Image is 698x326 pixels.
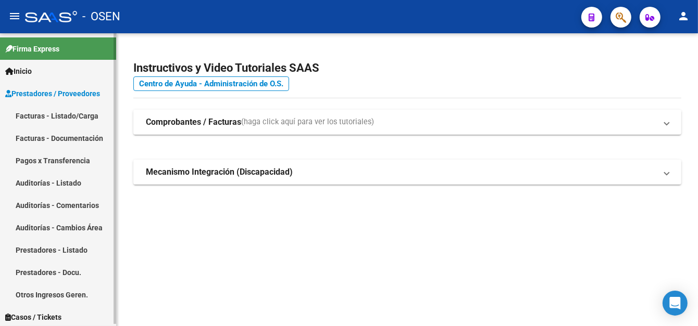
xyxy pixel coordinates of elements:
h2: Instructivos y Video Tutoriales SAAS [133,58,681,78]
strong: Mecanismo Integración (Discapacidad) [146,166,293,178]
mat-expansion-panel-header: Mecanismo Integración (Discapacidad) [133,160,681,185]
mat-icon: person [677,10,690,22]
span: (haga click aquí para ver los tutoriales) [241,116,374,128]
span: Inicio [5,66,32,77]
mat-expansion-panel-header: Comprobantes / Facturas(haga click aquí para ver los tutoriales) [133,110,681,135]
span: Casos / Tickets [5,311,61,323]
mat-icon: menu [8,10,21,22]
a: Centro de Ayuda - Administración de O.S. [133,76,289,91]
span: Prestadores / Proveedores [5,88,100,99]
span: - OSEN [82,5,120,28]
span: Firma Express [5,43,59,55]
strong: Comprobantes / Facturas [146,116,241,128]
div: Open Intercom Messenger [663,291,688,316]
